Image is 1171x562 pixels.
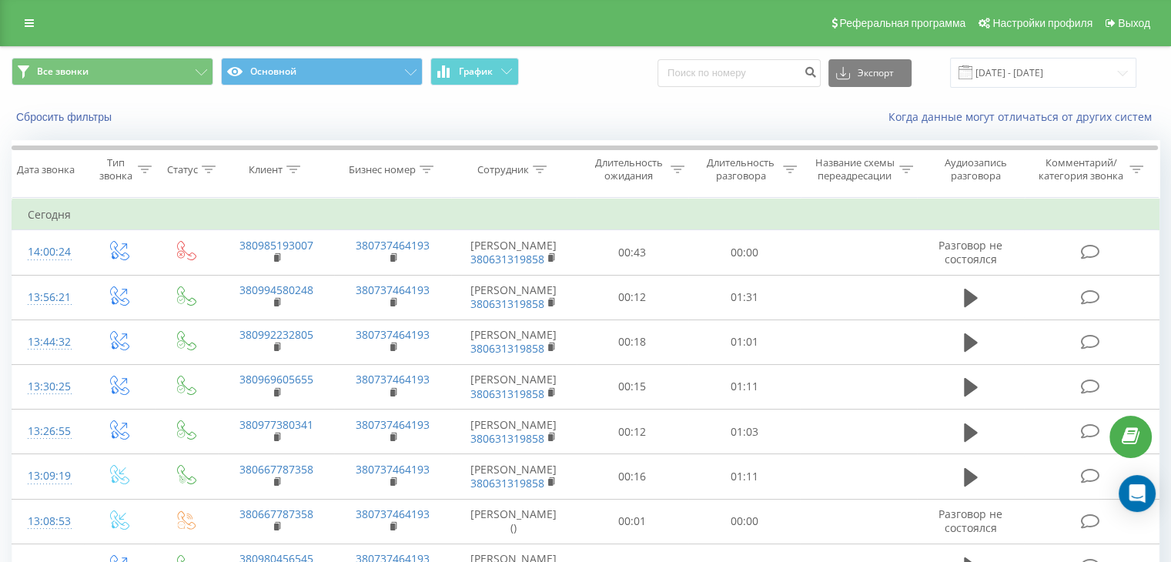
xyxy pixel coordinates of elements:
td: [PERSON_NAME] [451,454,577,499]
td: 00:43 [577,230,688,275]
div: 13:26:55 [28,416,69,447]
div: 13:30:25 [28,372,69,402]
span: Разговор не состоялся [938,238,1002,266]
div: 13:44:32 [28,327,69,357]
td: 00:12 [577,275,688,319]
span: Выход [1118,17,1150,29]
span: Настройки профиля [992,17,1092,29]
a: 380667787358 [239,462,313,477]
span: Все звонки [37,65,89,78]
td: [PERSON_NAME] [451,275,577,319]
div: 13:56:21 [28,283,69,313]
a: 380667787358 [239,507,313,521]
button: Все звонки [12,58,213,85]
td: 00:00 [688,499,800,544]
div: Тип звонка [97,156,133,182]
div: Сотрудник [477,163,529,176]
td: 01:11 [688,454,800,499]
button: Сбросить фильтры [12,110,119,124]
div: Open Intercom Messenger [1119,475,1156,512]
a: 380737464193 [356,283,430,297]
a: 380737464193 [356,238,430,253]
td: 01:31 [688,275,800,319]
a: 380631319858 [470,476,544,490]
span: Реферальная программа [839,17,965,29]
a: 380737464193 [356,462,430,477]
td: [PERSON_NAME] [451,230,577,275]
div: Длительность ожидания [591,156,667,182]
div: Комментарий/категория звонка [1035,156,1126,182]
td: 00:16 [577,454,688,499]
a: 380977380341 [239,417,313,432]
td: [PERSON_NAME] () [451,499,577,544]
td: 01:03 [688,410,800,454]
a: 380631319858 [470,296,544,311]
td: [PERSON_NAME] [451,319,577,364]
td: 00:00 [688,230,800,275]
td: [PERSON_NAME] [451,410,577,454]
button: Основной [221,58,423,85]
td: 00:18 [577,319,688,364]
a: 380994580248 [239,283,313,297]
span: График [459,66,493,77]
div: Аудиозапись разговора [931,156,1021,182]
a: 380737464193 [356,327,430,342]
a: 380737464193 [356,417,430,432]
td: 01:01 [688,319,800,364]
div: Дата звонка [17,163,75,176]
td: 00:15 [577,364,688,409]
div: Длительность разговора [702,156,779,182]
div: 13:08:53 [28,507,69,537]
a: 380631319858 [470,341,544,356]
a: 380631319858 [470,431,544,446]
td: [PERSON_NAME] [451,364,577,409]
div: 13:09:19 [28,461,69,491]
a: 380631319858 [470,252,544,266]
button: График [430,58,519,85]
div: Бизнес номер [349,163,416,176]
td: Сегодня [12,199,1159,230]
div: Статус [167,163,198,176]
span: Разговор не состоялся [938,507,1002,535]
div: Название схемы переадресации [815,156,895,182]
td: 00:12 [577,410,688,454]
a: 380631319858 [470,386,544,401]
div: Клиент [249,163,283,176]
a: 380969605655 [239,372,313,386]
a: 380737464193 [356,372,430,386]
a: 380985193007 [239,238,313,253]
a: Когда данные могут отличаться от других систем [888,109,1159,124]
td: 00:01 [577,499,688,544]
input: Поиск по номеру [657,59,821,87]
a: 380992232805 [239,327,313,342]
button: Экспорт [828,59,912,87]
div: 14:00:24 [28,237,69,267]
td: 01:11 [688,364,800,409]
a: 380737464193 [356,507,430,521]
